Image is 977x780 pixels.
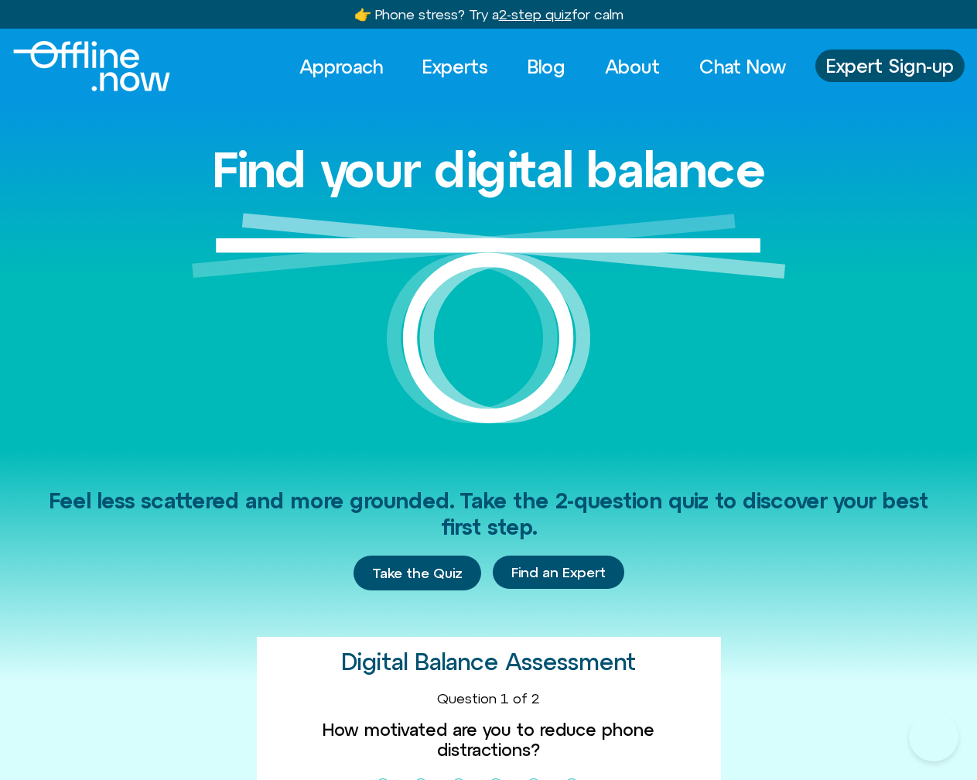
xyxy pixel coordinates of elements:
[909,712,958,761] iframe: Botpress
[493,556,624,590] a: Find an Expert
[591,50,674,84] a: About
[826,56,954,76] span: Expert Sign-up
[815,50,965,82] a: Expert Sign-up
[269,720,709,761] label: How motivated are you to reduce phone distractions?
[372,565,463,582] span: Take the Quiz
[49,488,928,539] span: Feel less scattered and more grounded. Take the 2-question quiz to discover your best first step.
[13,41,144,91] div: Logo
[493,556,624,591] div: Find an Expert
[499,6,572,22] u: 2-step quiz
[269,690,709,707] div: Question 1 of 2
[192,213,786,449] img: Graphic of a white circle with a white line balancing on top to represent balance.
[341,649,636,675] h2: Digital Balance Assessment
[685,50,800,84] a: Chat Now
[285,50,397,84] a: Approach
[13,41,170,91] img: Offline.Now logo in white. Text of the words offline.now with a line going through the "O"
[511,565,606,580] span: Find an Expert
[408,50,502,84] a: Experts
[514,50,579,84] a: Blog
[212,142,766,197] h1: Find your digital balance
[354,556,481,591] a: Take the Quiz
[285,50,800,84] nav: Menu
[354,6,623,22] a: 👉 Phone stress? Try a2-step quizfor calm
